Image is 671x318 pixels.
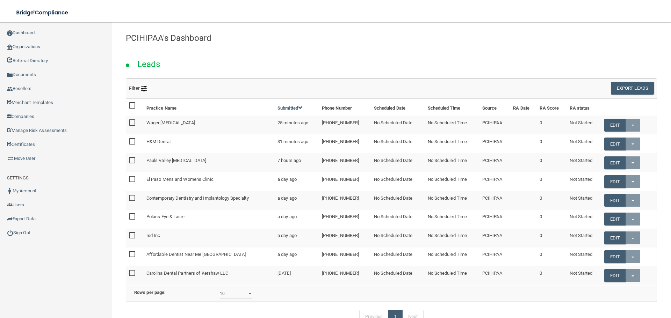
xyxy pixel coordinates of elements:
td: Not Started [567,172,601,191]
td: No Scheduled Time [425,191,479,210]
td: PCIHIPAA [479,229,510,247]
td: [PHONE_NUMBER] [319,247,371,266]
img: organization-icon.f8decf85.png [7,44,13,50]
iframe: Drift Widget Chat Controller [550,268,663,296]
td: [PHONE_NUMBER] [319,172,371,191]
td: a day ago [275,247,319,266]
td: 0 [537,153,567,172]
th: RA Score [537,99,567,116]
td: [PHONE_NUMBER] [319,153,371,172]
a: Edit [604,138,626,150]
img: icon-export.b9366987.png [7,216,13,222]
img: icon-users.e205127d.png [7,202,13,208]
td: Not Started [567,247,601,266]
td: No Scheduled Time [425,229,479,247]
th: Scheduled Time [425,99,479,116]
span: Filter [129,86,147,91]
td: Contemporary Dentistry and Implantology Specialty [144,191,275,210]
td: [PHONE_NUMBER] [319,210,371,229]
td: Not Started [567,266,601,285]
td: PCIHIPAA [479,266,510,285]
h2: Leads [130,54,167,74]
th: Phone Number [319,99,371,116]
td: a day ago [275,229,319,247]
img: icon-filter@2x.21656d0b.png [141,86,147,91]
a: Edit [604,156,626,169]
td: No Scheduled Time [425,116,479,134]
td: Not Started [567,134,601,153]
img: briefcase.64adab9b.png [7,155,14,162]
img: icon-documents.8dae5593.png [7,72,13,78]
img: ic_reseller.de258add.png [7,86,13,92]
td: No Scheduled Time [425,247,479,266]
td: Not Started [567,116,601,134]
th: Scheduled Date [371,99,425,116]
td: El Paso Mens and Womens Clinic [144,172,275,191]
td: No Scheduled Time [425,210,479,229]
td: Isd Inc [144,229,275,247]
td: a day ago [275,172,319,191]
td: [PHONE_NUMBER] [319,191,371,210]
td: Carolina Dental Partners of Kershaw LLC [144,266,275,285]
td: Not Started [567,191,601,210]
td: [PHONE_NUMBER] [319,229,371,247]
td: No Scheduled Date [371,210,425,229]
th: RA Date [510,99,537,116]
td: No Scheduled Time [425,266,479,285]
td: PCIHIPAA [479,134,510,153]
td: 0 [537,229,567,247]
td: No Scheduled Time [425,172,479,191]
th: Practice Name [144,99,275,116]
td: Not Started [567,210,601,229]
td: PCIHIPAA [479,153,510,172]
td: a day ago [275,210,319,229]
a: Submitted [277,105,303,111]
td: PCIHIPAA [479,172,510,191]
td: 7 hours ago [275,153,319,172]
td: Affordable Dentist Near Me [GEOGRAPHIC_DATA] [144,247,275,266]
td: No Scheduled Date [371,172,425,191]
td: No Scheduled Date [371,266,425,285]
td: No Scheduled Date [371,229,425,247]
td: No Scheduled Date [371,134,425,153]
label: SETTINGS [7,174,29,182]
td: No Scheduled Date [371,247,425,266]
td: 25 minutes ago [275,116,319,134]
th: Source [479,99,510,116]
a: Edit [604,119,626,132]
a: Edit [604,231,626,244]
img: bridge_compliance_login_screen.278c3ca4.svg [10,6,75,20]
a: Edit [604,213,626,225]
td: PCIHIPAA [479,210,510,229]
td: PCIHIPAA [479,191,510,210]
td: [DATE] [275,266,319,285]
td: Polaris Eye & Laser [144,210,275,229]
td: 0 [537,116,567,134]
td: [PHONE_NUMBER] [319,134,371,153]
td: Not Started [567,153,601,172]
a: Edit [604,194,626,207]
td: 0 [537,247,567,266]
img: ic_user_dark.df1a06c3.png [7,188,13,194]
h4: PCIHIPAA's Dashboard [126,34,657,43]
td: 0 [537,191,567,210]
td: Pauls Valley [MEDICAL_DATA] [144,153,275,172]
img: ic_dashboard_dark.d01f4a41.png [7,30,13,36]
td: 0 [537,266,567,285]
td: 0 [537,134,567,153]
td: Not Started [567,229,601,247]
button: Export Leads [611,82,654,95]
td: [PHONE_NUMBER] [319,116,371,134]
td: a day ago [275,191,319,210]
td: 0 [537,172,567,191]
td: [PHONE_NUMBER] [319,266,371,285]
b: Rows per page: [134,290,166,295]
td: No Scheduled Date [371,191,425,210]
td: No Scheduled Time [425,153,479,172]
td: 31 minutes ago [275,134,319,153]
th: RA status [567,99,601,116]
td: Wager [MEDICAL_DATA] [144,116,275,134]
img: ic_power_dark.7ecde6b1.png [7,230,13,236]
td: No Scheduled Date [371,116,425,134]
td: H&M Dental [144,134,275,153]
